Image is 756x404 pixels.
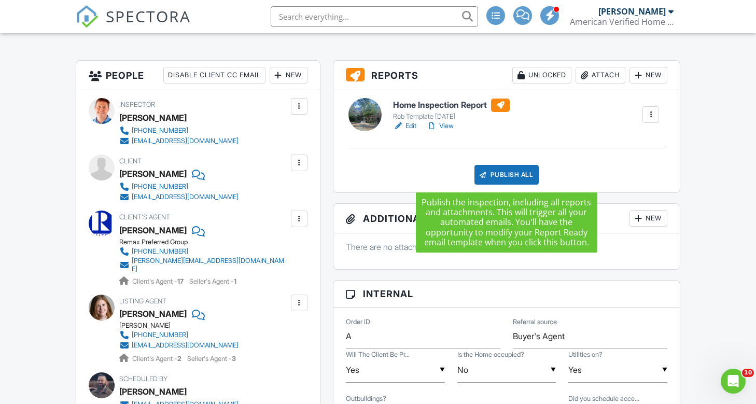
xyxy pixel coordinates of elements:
span: Scheduled By [119,375,167,383]
h3: Internal [333,281,680,308]
span: Client's Agent - [132,355,183,363]
div: Remax Preferred Group [119,238,297,246]
h3: People [76,61,320,90]
h3: Reports [333,61,680,90]
label: Utilities on? [568,350,603,359]
h3: Additional Documents [333,204,680,233]
a: SPECTORA [76,14,191,36]
div: [PERSON_NAME] [598,6,666,17]
span: 10 [742,369,754,377]
a: [PERSON_NAME] [119,222,187,238]
span: Listing Agent [119,297,166,305]
a: [EMAIL_ADDRESS][DOMAIN_NAME] [119,340,239,351]
strong: 2 [177,355,181,363]
div: [EMAIL_ADDRESS][DOMAIN_NAME] [132,137,239,145]
div: [PERSON_NAME] [119,166,187,182]
div: [PERSON_NAME] [119,322,247,330]
span: Seller's Agent - [189,277,236,285]
label: Will The Client Be Present During The Inspection? [346,350,410,359]
label: Order ID [346,317,370,327]
label: Is the Home occupied? [457,350,524,359]
div: American Verified Home Inspections [570,17,674,27]
div: Disable Client CC Email [163,67,265,83]
a: [PHONE_NUMBER] [119,330,239,340]
div: Unlocked [512,67,571,83]
span: Client's Agent [119,213,170,221]
div: [EMAIL_ADDRESS][DOMAIN_NAME] [132,341,239,350]
div: [PHONE_NUMBER] [132,127,188,135]
label: Did you schedule access through Showing Time? [568,394,639,403]
input: Search everything... [271,6,478,27]
a: [PHONE_NUMBER] [119,246,288,257]
span: Inspector [119,101,155,108]
div: New [629,210,667,227]
div: [PERSON_NAME][EMAIL_ADDRESS][DOMAIN_NAME] [132,257,288,273]
div: [PERSON_NAME] [119,110,187,126]
span: Client's Agent - [132,277,185,285]
img: The Best Home Inspection Software - Spectora [76,5,99,28]
label: Referral source [513,317,557,327]
div: [PERSON_NAME] [119,384,187,399]
div: [PHONE_NUMBER] [132,183,188,191]
h6: Home Inspection Report [393,99,510,112]
a: [PERSON_NAME] [119,306,187,322]
div: New [629,67,667,83]
div: Publish All [474,165,539,185]
iframe: Intercom live chat [721,369,746,394]
span: Client [119,157,142,165]
a: [PHONE_NUMBER] [119,126,239,136]
a: Edit [393,121,416,131]
span: SPECTORA [106,5,191,27]
span: Seller's Agent - [187,355,236,363]
a: Home Inspection Report Rob Template [DATE] [393,99,510,121]
div: Rob Template [DATE] [393,113,510,121]
div: [EMAIL_ADDRESS][DOMAIN_NAME] [132,193,239,201]
strong: 17 [177,277,184,285]
strong: 1 [234,277,236,285]
a: [PHONE_NUMBER] [119,182,239,192]
div: Attach [576,67,625,83]
div: [PHONE_NUMBER] [132,247,188,256]
a: View [427,121,454,131]
a: [EMAIL_ADDRESS][DOMAIN_NAME] [119,136,239,146]
a: [EMAIL_ADDRESS][DOMAIN_NAME] [119,192,239,202]
a: [PERSON_NAME][EMAIL_ADDRESS][DOMAIN_NAME] [119,257,288,273]
div: New [270,67,307,83]
p: There are no attachments to this inspection. [346,241,667,253]
div: [PHONE_NUMBER] [132,331,188,339]
label: Outbuildings? [346,394,386,403]
strong: 3 [232,355,236,363]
